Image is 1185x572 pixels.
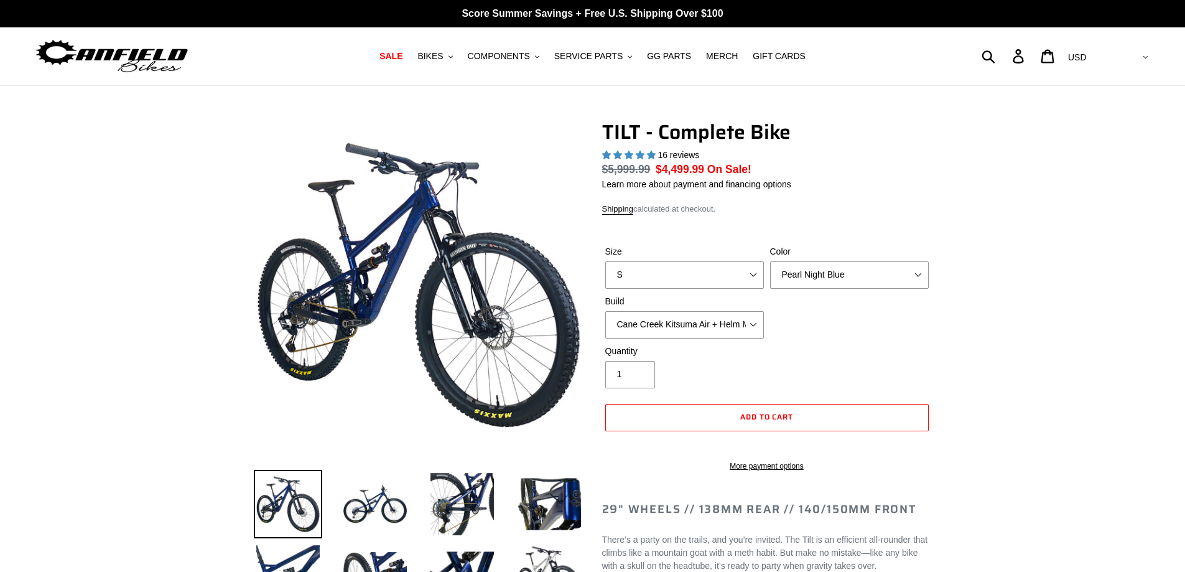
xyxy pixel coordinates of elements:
[658,150,699,160] span: 16 reviews
[341,470,409,538] img: Load image into Gallery viewer, TILT - Complete Bike
[770,245,929,258] label: Color
[605,461,929,472] a: More payment options
[554,51,623,62] span: SERVICE PARTS
[411,48,458,65] button: BIKES
[605,295,764,308] label: Build
[988,42,1020,70] input: Search
[602,503,932,517] h2: 29" Wheels // 138mm Rear // 140/150mm Front
[647,51,691,62] span: GG PARTS
[428,470,496,538] img: Load image into Gallery viewer, TILT - Complete Bike
[602,204,634,215] a: Shipping
[753,51,806,62] span: GIFT CARDS
[706,51,738,62] span: MERCH
[605,245,764,258] label: Size
[700,48,744,65] a: MERCH
[254,470,322,538] img: Load image into Gallery viewer, TILT - Complete Bike
[602,163,651,176] s: $5,999.99
[34,37,190,76] img: Canfield Bikes
[515,470,583,538] img: Load image into Gallery viewer, TILT - Complete Bike
[548,48,638,65] button: SERVICE PARTS
[462,48,546,65] button: COMPONENTS
[605,404,929,431] button: Add to cart
[373,48,409,65] a: SALE
[602,203,932,215] div: calculated at checkout.
[468,51,530,62] span: COMPONENTS
[740,411,794,423] span: Add to cart
[641,48,697,65] a: GG PARTS
[379,51,402,62] span: SALE
[707,161,751,177] span: On Sale!
[602,120,932,144] h1: TILT - Complete Bike
[417,51,443,62] span: BIKES
[746,48,812,65] a: GIFT CARDS
[602,179,791,189] a: Learn more about payment and financing options
[656,163,704,176] span: $4,499.99
[602,150,658,160] span: 5.00 stars
[605,345,764,358] label: Quantity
